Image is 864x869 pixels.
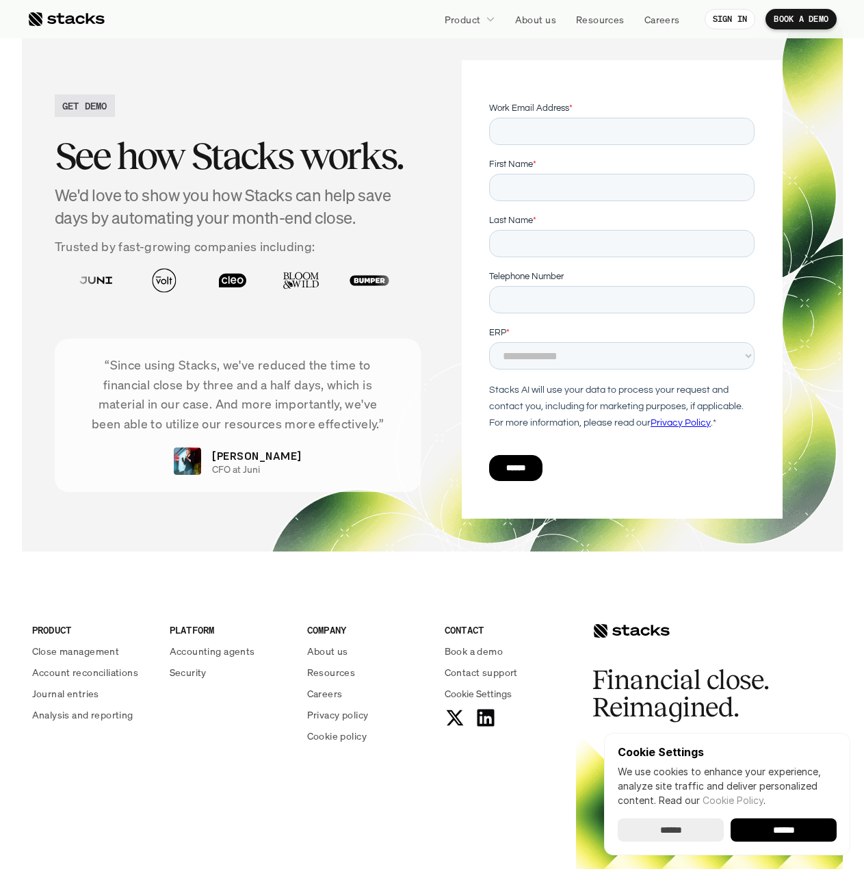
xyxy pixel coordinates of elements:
[507,7,564,31] a: About us
[170,644,291,658] a: Accounting agents
[618,747,837,757] p: Cookie Settings
[212,448,301,464] p: [PERSON_NAME]
[32,686,153,701] a: Journal entries
[515,12,556,27] p: About us
[32,665,153,679] a: Account reconciliations
[212,464,260,476] p: CFO at Juni
[618,764,837,807] p: We use cookies to enhance your experience, analyze site traffic and deliver personalized content.
[307,665,428,679] a: Resources
[170,665,291,679] a: Security
[568,7,633,31] a: Resources
[307,686,428,701] a: Careers
[55,135,421,177] h2: See how Stacks works.
[307,686,343,701] p: Careers
[170,623,291,637] p: PLATFORM
[32,644,153,658] a: Close management
[765,9,837,29] a: BOOK A DEMO
[307,665,356,679] p: Resources
[32,708,133,722] p: Analysis and reporting
[445,665,566,679] a: Contact support
[592,666,798,721] h2: Financial close. Reimagined.
[307,623,428,637] p: COMPANY
[307,708,369,722] p: Privacy policy
[32,665,139,679] p: Account reconciliations
[644,12,680,27] p: Careers
[659,794,765,806] span: Read our .
[489,101,755,493] iframe: Form 0
[445,665,518,679] p: Contact support
[32,708,153,722] a: Analysis and reporting
[55,237,421,257] p: Trusted by fast-growing companies including:
[774,14,828,24] p: BOOK A DEMO
[75,355,401,434] p: “Since using Stacks, we've reduced the time to financial close by three and a half days, which is...
[170,644,255,658] p: Accounting agents
[307,644,348,658] p: About us
[636,7,688,31] a: Careers
[307,729,428,743] a: Cookie policy
[703,794,763,806] a: Cookie Policy
[445,644,503,658] p: Book a demo
[445,686,512,701] button: Cookie Trigger
[55,184,421,230] h4: We'd love to show you how Stacks can help save days by automating your month-end close.
[170,665,207,679] p: Security
[32,686,99,701] p: Journal entries
[307,729,367,743] p: Cookie policy
[32,644,120,658] p: Close management
[445,686,512,701] span: Cookie Settings
[713,14,748,24] p: SIGN IN
[445,12,481,27] p: Product
[445,644,566,658] a: Book a demo
[307,708,428,722] a: Privacy policy
[32,623,153,637] p: PRODUCT
[705,9,756,29] a: SIGN IN
[307,644,428,658] a: About us
[62,99,107,113] h2: GET DEMO
[576,12,625,27] p: Resources
[445,623,566,637] p: CONTACT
